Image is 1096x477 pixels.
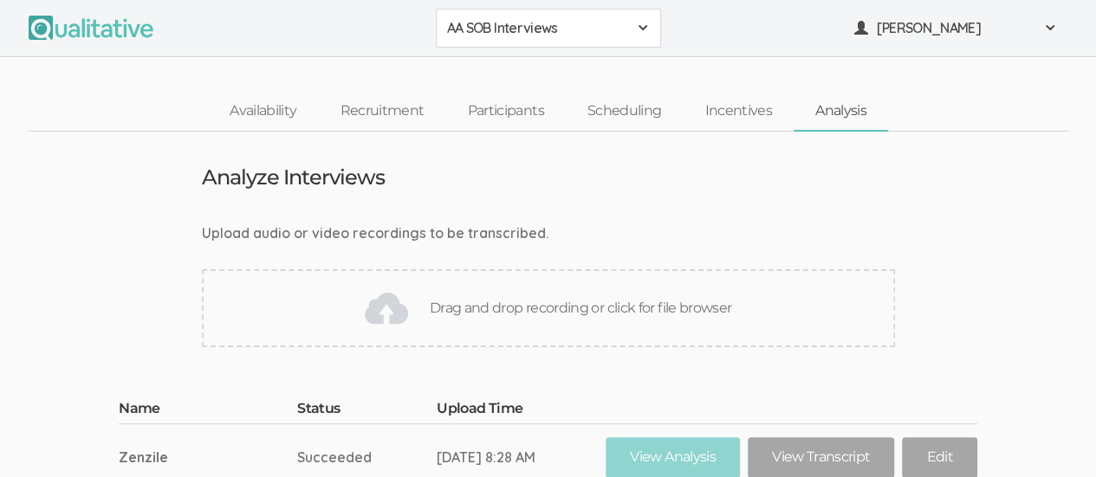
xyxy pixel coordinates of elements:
span: [PERSON_NAME] [877,18,1033,38]
a: Analysis [794,93,888,130]
th: Status [297,399,437,423]
a: Scheduling [566,93,684,130]
a: Recruitment [318,93,445,130]
img: Qualitative [29,16,153,40]
th: Name [119,399,297,423]
th: Upload Time [437,399,606,423]
a: Incentives [683,93,794,130]
img: Drag and drop recording or click for file browser [365,287,408,330]
div: Upload audio or video recordings to be transcribed. [202,223,895,243]
div: Drag and drop recording or click for file browser [202,269,895,347]
span: AA SOB Interviews [447,18,627,38]
iframe: Chat Widget [1009,394,1096,477]
button: AA SOB Interviews [436,9,661,48]
a: Availability [208,93,318,130]
h3: Analyze Interviews [202,166,386,189]
a: Participants [445,93,565,130]
button: [PERSON_NAME] [843,9,1068,48]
